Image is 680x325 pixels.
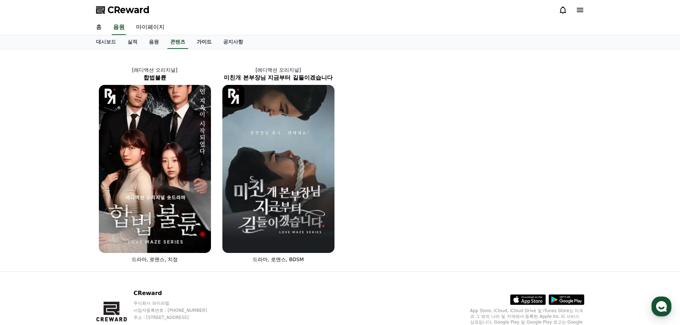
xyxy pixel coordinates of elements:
[134,289,221,298] p: CReward
[99,85,211,253] img: 합법불륜
[122,35,143,49] a: 실적
[130,20,170,35] a: 마이페이지
[134,308,221,313] p: 사업자등록번호 : [PHONE_NUMBER]
[132,257,178,262] span: 드라마, 로맨스, 치정
[217,66,340,73] p: [레디액션 오리지널]
[134,315,221,320] p: 주소 : [STREET_ADDRESS]
[217,73,340,82] h2: 미친개 본부장님 지금부터 길들이겠습니다
[217,61,340,269] a: [레디액션 오리지널] 미친개 본부장님 지금부터 길들이겠습니다 미친개 본부장님 지금부터 길들이겠습니다 [object Object] Logo 드라마, 로맨스, BDSM
[253,257,304,262] span: 드라마, 로맨스, BDSM
[22,237,27,243] span: 홈
[47,226,92,244] a: 대화
[217,35,249,49] a: 공지사항
[191,35,217,49] a: 가이드
[65,237,74,243] span: 대화
[99,85,121,107] img: [object Object] Logo
[222,85,334,253] img: 미친개 본부장님 지금부터 길들이겠습니다
[90,35,122,49] a: 대시보드
[93,61,217,269] a: [레디액션 오리지널] 합법불륜 합법불륜 [object Object] Logo 드라마, 로맨스, 치정
[96,4,150,16] a: CReward
[134,300,221,306] p: 주식회사 와이피랩
[222,85,245,107] img: [object Object] Logo
[92,226,137,244] a: 설정
[110,237,119,243] span: 설정
[107,4,150,16] span: CReward
[93,73,217,82] h2: 합법불륜
[2,226,47,244] a: 홈
[90,20,107,35] a: 홈
[93,66,217,73] p: [레디액션 오리지널]
[167,35,188,49] a: 콘텐츠
[112,20,126,35] a: 음원
[143,35,165,49] a: 음원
